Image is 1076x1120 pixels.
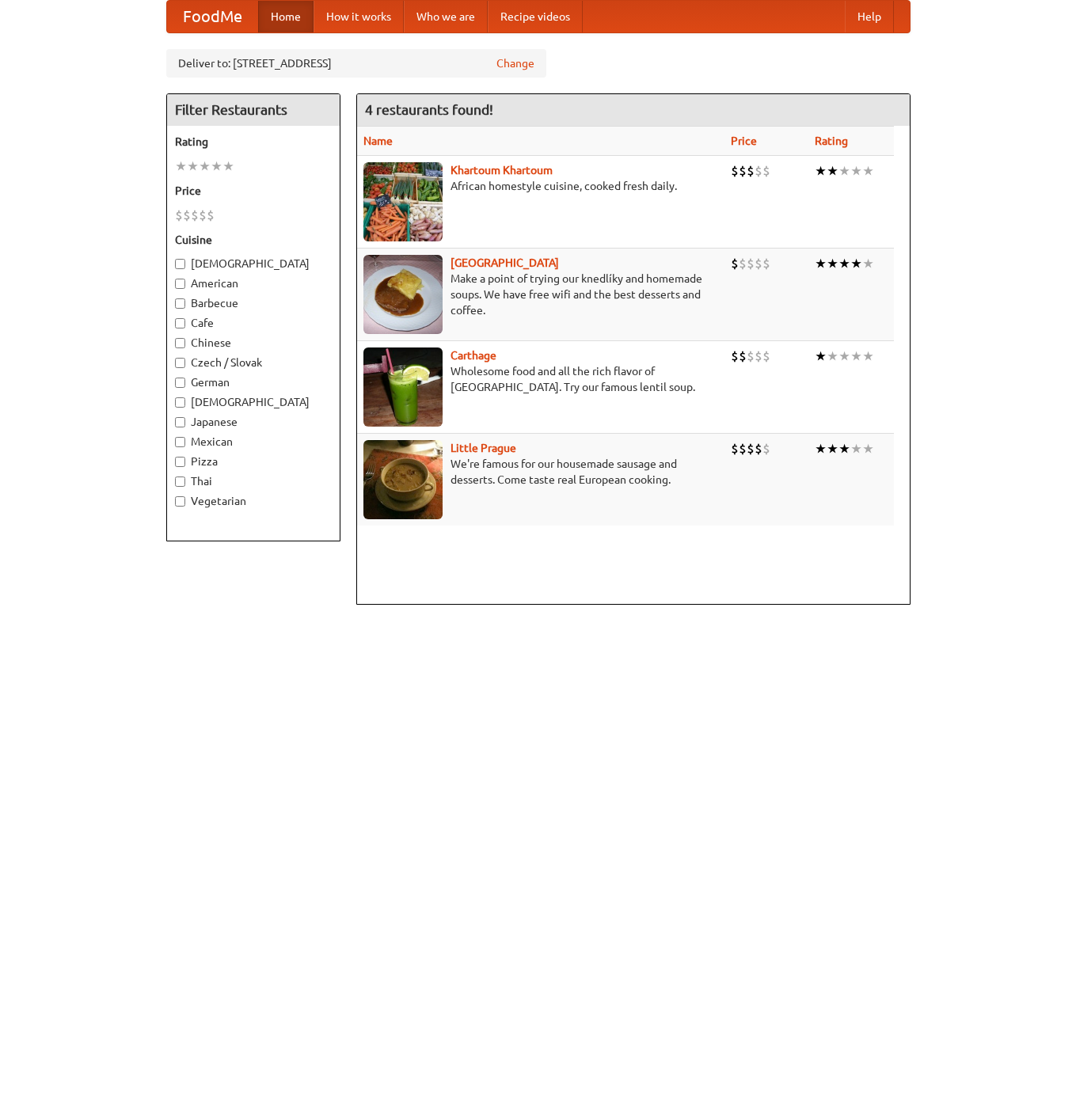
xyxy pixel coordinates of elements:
[363,135,393,147] a: Name
[175,397,185,408] input: [DEMOGRAPHIC_DATA]
[827,162,838,180] li: ★
[175,476,185,487] input: Thai
[175,134,332,150] h5: Rating
[175,457,185,467] input: Pizza
[827,347,838,365] li: ★
[755,347,762,365] li: $
[731,255,739,272] li: $
[850,162,862,180] li: ★
[838,440,850,457] li: ★
[363,178,718,194] p: African homestyle cuisine, cooked fresh daily.
[175,374,332,390] label: German
[815,162,827,180] li: ★
[815,347,827,365] li: ★
[183,207,191,224] li: $
[747,162,755,180] li: $
[827,255,838,272] li: ★
[175,232,332,248] h5: Cuisine
[175,275,332,291] label: American
[838,347,850,365] li: ★
[175,358,185,368] input: Czech / Slovak
[175,295,332,311] label: Barbecue
[762,347,770,365] li: $
[211,158,222,175] li: ★
[451,164,553,177] a: Khartoum Khartoum
[175,414,332,430] label: Japanese
[199,207,207,224] li: $
[175,378,185,388] input: German
[363,271,718,318] p: Make a point of trying our knedlíky and homemade soups. We have free wifi and the best desserts a...
[175,279,185,289] input: American
[731,162,739,180] li: $
[167,1,258,32] a: FoodMe
[404,1,488,32] a: Who we are
[815,135,848,147] a: Rating
[755,255,762,272] li: $
[762,440,770,457] li: $
[363,347,443,427] img: carthage.jpg
[175,454,332,469] label: Pizza
[755,440,762,457] li: $
[363,440,443,519] img: littleprague.jpg
[451,256,559,269] a: [GEOGRAPHIC_DATA]
[175,335,332,351] label: Chinese
[175,256,332,271] label: [DEMOGRAPHIC_DATA]
[191,207,199,224] li: $
[363,363,718,395] p: Wholesome food and all the rich flavor of [GEOGRAPHIC_DATA]. Try our famous lentil soup.
[762,162,770,180] li: $
[731,347,739,365] li: $
[363,162,443,241] img: khartoum.jpg
[363,255,443,334] img: czechpoint.jpg
[175,298,185,309] input: Barbecue
[755,162,762,180] li: $
[314,1,404,32] a: How it works
[850,440,862,457] li: ★
[175,183,332,199] h5: Price
[175,437,185,447] input: Mexican
[363,456,718,488] p: We're famous for our housemade sausage and desserts. Come taste real European cooking.
[175,338,185,348] input: Chinese
[365,102,493,117] ng-pluralize: 4 restaurants found!
[451,442,516,454] a: Little Prague
[747,440,755,457] li: $
[731,135,757,147] a: Price
[850,347,862,365] li: ★
[739,347,747,365] li: $
[175,318,185,328] input: Cafe
[815,440,827,457] li: ★
[175,496,185,507] input: Vegetarian
[815,255,827,272] li: ★
[739,162,747,180] li: $
[850,255,862,272] li: ★
[731,440,739,457] li: $
[739,255,747,272] li: $
[167,94,340,126] h4: Filter Restaurants
[838,255,850,272] li: ★
[862,162,874,180] li: ★
[199,158,211,175] li: ★
[175,207,183,224] li: $
[207,207,215,224] li: $
[762,255,770,272] li: $
[175,259,185,269] input: [DEMOGRAPHIC_DATA]
[747,255,755,272] li: $
[862,440,874,457] li: ★
[451,349,496,362] a: Carthage
[827,440,838,457] li: ★
[187,158,199,175] li: ★
[862,255,874,272] li: ★
[838,162,850,180] li: ★
[175,417,185,427] input: Japanese
[862,347,874,365] li: ★
[166,49,546,78] div: Deliver to: [STREET_ADDRESS]
[739,440,747,457] li: $
[175,394,332,410] label: [DEMOGRAPHIC_DATA]
[175,473,332,489] label: Thai
[845,1,894,32] a: Help
[496,55,534,71] a: Change
[175,493,332,509] label: Vegetarian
